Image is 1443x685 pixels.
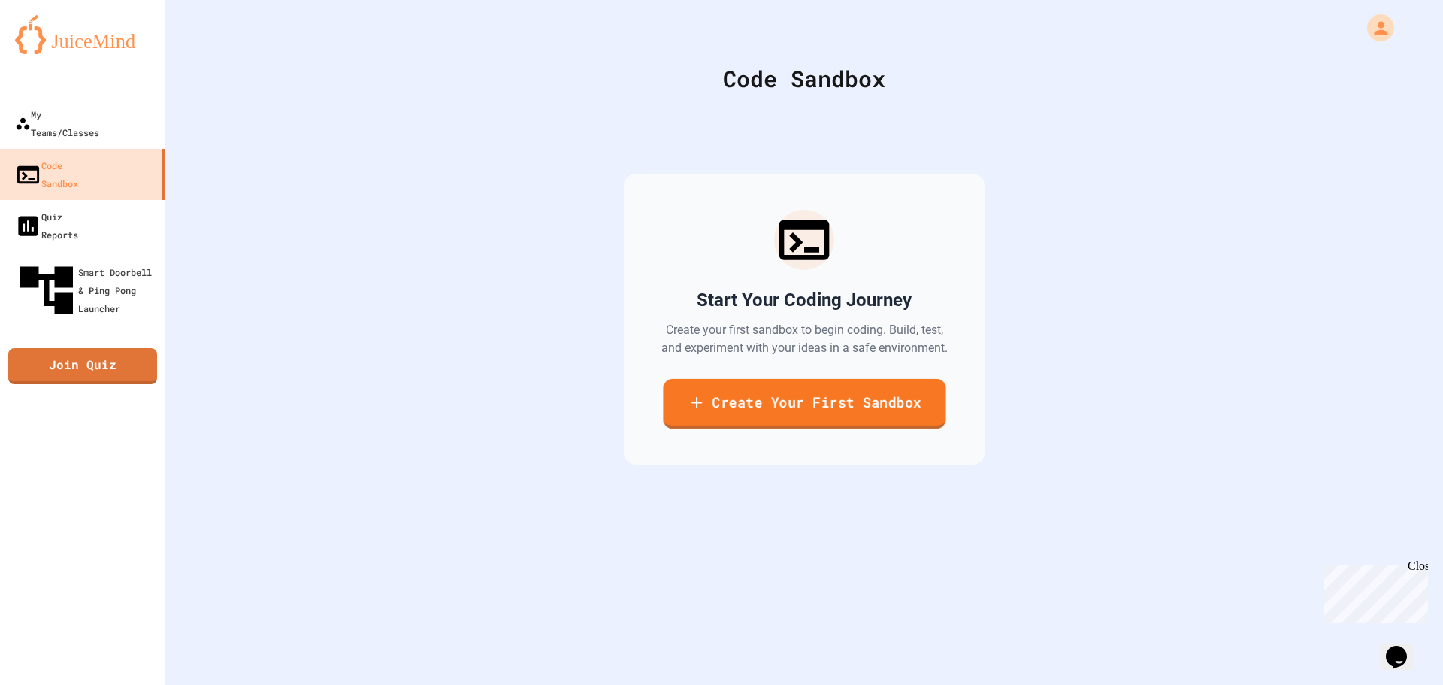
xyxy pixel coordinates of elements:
[697,288,912,312] h2: Start Your Coding Journey
[6,6,104,95] div: Chat with us now!Close
[1318,559,1428,623] iframe: chat widget
[1351,11,1398,45] div: My Account
[663,379,945,429] a: Create Your First Sandbox
[203,62,1405,95] div: Code Sandbox
[1380,625,1428,670] iframe: chat widget
[15,15,150,54] img: logo-orange.svg
[660,321,948,357] p: Create your first sandbox to begin coding. Build, test, and experiment with your ideas in a safe ...
[8,348,157,384] a: Join Quiz
[15,105,99,141] div: My Teams/Classes
[15,208,78,244] div: Quiz Reports
[15,259,159,322] div: Smart Doorbell & Ping Pong Launcher
[15,156,78,192] div: Code Sandbox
